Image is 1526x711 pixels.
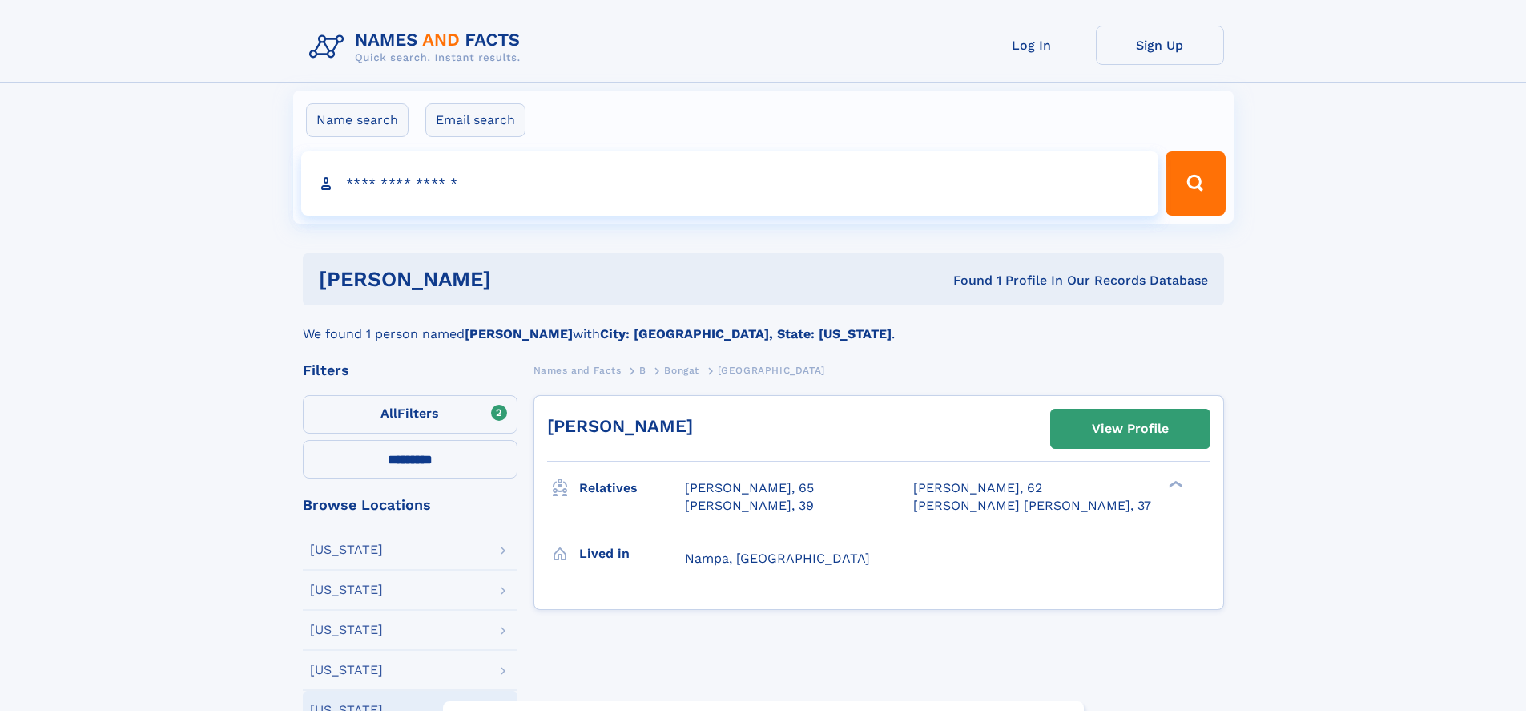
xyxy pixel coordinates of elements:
[310,624,383,636] div: [US_STATE]
[685,551,870,566] span: Nampa, [GEOGRAPHIC_DATA]
[310,543,383,556] div: [US_STATE]
[718,365,825,376] span: [GEOGRAPHIC_DATA]
[310,584,383,596] div: [US_STATE]
[465,326,573,341] b: [PERSON_NAME]
[1165,479,1184,490] div: ❯
[425,103,525,137] label: Email search
[547,416,693,436] a: [PERSON_NAME]
[1051,410,1210,448] a: View Profile
[685,479,814,497] a: [PERSON_NAME], 65
[310,664,383,677] div: [US_STATE]
[1166,151,1225,216] button: Search Button
[913,479,1042,497] a: [PERSON_NAME], 62
[303,305,1224,344] div: We found 1 person named with .
[600,326,892,341] b: City: [GEOGRAPHIC_DATA], State: [US_STATE]
[579,540,685,568] h3: Lived in
[579,475,685,502] h3: Relatives
[303,26,533,69] img: Logo Names and Facts
[664,365,699,376] span: Bongat
[664,360,699,380] a: Bongat
[639,360,646,380] a: B
[303,498,517,512] div: Browse Locations
[303,363,517,378] div: Filters
[968,26,1096,65] a: Log In
[306,103,409,137] label: Name search
[685,497,814,515] a: [PERSON_NAME], 39
[639,365,646,376] span: B
[380,406,397,421] span: All
[303,395,517,434] label: Filters
[301,151,1159,216] input: search input
[913,497,1151,515] a: [PERSON_NAME] [PERSON_NAME], 37
[533,360,622,380] a: Names and Facts
[319,269,723,289] h1: [PERSON_NAME]
[722,272,1208,289] div: Found 1 Profile In Our Records Database
[1096,26,1224,65] a: Sign Up
[1092,410,1169,447] div: View Profile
